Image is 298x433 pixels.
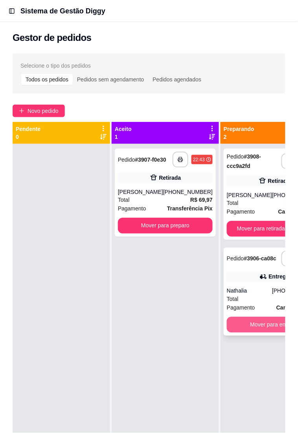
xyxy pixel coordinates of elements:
strong: Transferência Pix [167,206,213,212]
div: Retirada [268,177,290,185]
h2: Gestor de pedidos [13,31,92,44]
button: Mover para preparo [118,218,213,234]
button: Novo pedido [13,105,65,117]
div: Pedidos agendados [148,74,206,85]
p: Pendente [16,125,40,133]
div: Nathalia [227,287,272,295]
div: 22:43 [193,157,205,163]
span: Total [227,199,239,208]
strong: # 3906-ca08c [244,256,277,262]
strong: R$ 69,97 [190,197,213,203]
span: plus [19,108,24,114]
strong: # 3907-f0e30 [135,157,166,163]
span: Pedido [227,153,244,160]
div: Retirada [159,174,181,182]
p: Preparando [224,125,254,133]
span: Pagamento [227,304,255,312]
p: Aceito [115,125,132,133]
div: Entrega [269,273,289,281]
strong: # 3908-ccc9a2fd [227,153,261,169]
span: Total [118,196,130,205]
h1: Sistema de Gestão Diggy [20,6,105,17]
p: 2 [224,133,254,141]
p: 1 [115,133,132,141]
span: Total [227,295,239,304]
span: Pedido [227,256,244,262]
div: [PERSON_NAME] [227,191,272,199]
span: Selecione o tipo dos pedidos [20,61,91,70]
div: [PHONE_NUMBER] [163,188,213,196]
div: Pedidos sem agendamento [73,74,148,85]
span: Pagamento [227,208,255,216]
p: 0 [16,133,40,141]
span: Pedido [118,157,135,163]
div: Todos os pedidos [21,74,73,85]
span: Pagamento [118,205,146,213]
span: Novo pedido [28,107,59,115]
div: [PERSON_NAME] [118,188,163,196]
